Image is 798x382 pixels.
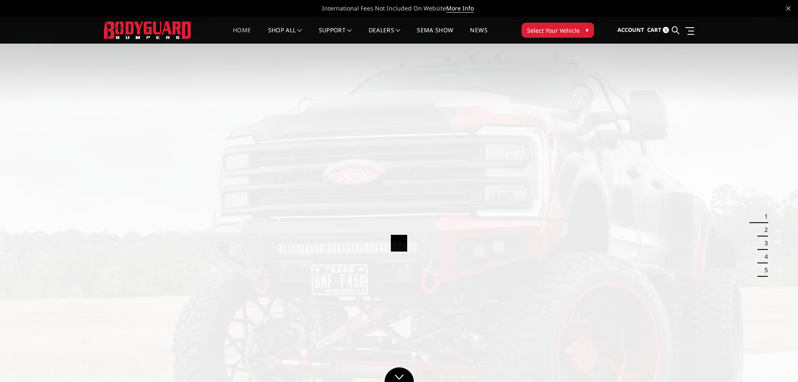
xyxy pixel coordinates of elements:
button: 4 of 5 [759,250,768,263]
button: 5 of 5 [759,263,768,277]
span: 0 [663,27,669,33]
span: Select Your Vehicle [527,26,580,35]
a: SEMA Show [417,27,453,44]
a: shop all [268,27,302,44]
button: 2 of 5 [759,223,768,236]
a: Account [617,19,644,42]
button: 1 of 5 [759,210,768,223]
a: News [470,27,487,44]
a: Support [319,27,352,44]
span: Account [617,26,644,34]
a: Click to Down [385,367,414,382]
a: More Info [446,4,474,13]
button: Select Your Vehicle [522,23,594,38]
a: Dealers [369,27,400,44]
a: Cart 0 [647,19,669,42]
img: BODYGUARD BUMPERS [104,21,192,39]
button: 3 of 5 [759,236,768,250]
span: Cart [647,26,661,34]
span: ▾ [586,26,589,34]
a: Home [233,27,251,44]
